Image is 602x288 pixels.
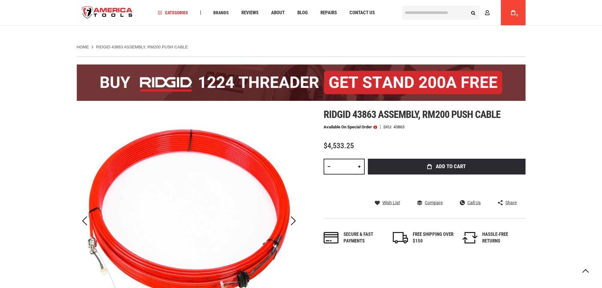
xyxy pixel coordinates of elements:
[467,7,479,19] button: Search
[318,9,340,17] a: Repairs
[295,9,311,17] a: Blog
[344,231,385,245] div: Secure & fast payments
[467,200,481,205] span: Call Us
[393,232,408,243] img: shipping
[382,200,400,205] span: Wish List
[460,200,481,205] a: Call Us
[324,141,354,150] span: $4,533.25
[271,10,285,15] span: About
[77,1,138,25] a: store logo
[368,159,526,175] button: Add to Cart
[210,9,232,17] a: Brands
[77,64,526,101] img: BOGO: Buy the RIDGID® 1224 Threader (26092), get the 92467 200A Stand FREE!
[347,9,378,17] a: Contact Us
[320,10,337,15] span: Repairs
[516,14,518,17] span: 0
[324,108,501,120] span: Ridgid 43863 assembly, rm200 push cable
[158,10,188,15] span: Categories
[462,232,477,243] img: returns
[482,231,523,245] div: HASSLE-FREE RETURNS
[417,200,443,205] a: Compare
[96,45,188,49] strong: RIDGID 43863 ASSEMBLY, RM200 PUSH CABLE
[393,125,404,129] div: 43863
[350,10,375,15] span: Contact Us
[383,125,393,129] strong: SKU
[375,200,400,205] a: Wish List
[77,44,89,50] a: Home
[324,232,339,243] img: payments
[297,10,308,15] span: Blog
[413,231,454,245] div: FREE SHIPPING OVER $150
[155,9,191,17] a: Categories
[239,9,261,17] a: Reviews
[268,9,288,17] a: About
[436,164,466,169] span: Add to Cart
[425,200,443,205] span: Compare
[77,1,138,25] img: America Tools
[324,125,377,129] p: Available on Special Order
[241,10,258,15] span: Reviews
[213,10,229,15] span: Brands
[505,200,517,205] span: Share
